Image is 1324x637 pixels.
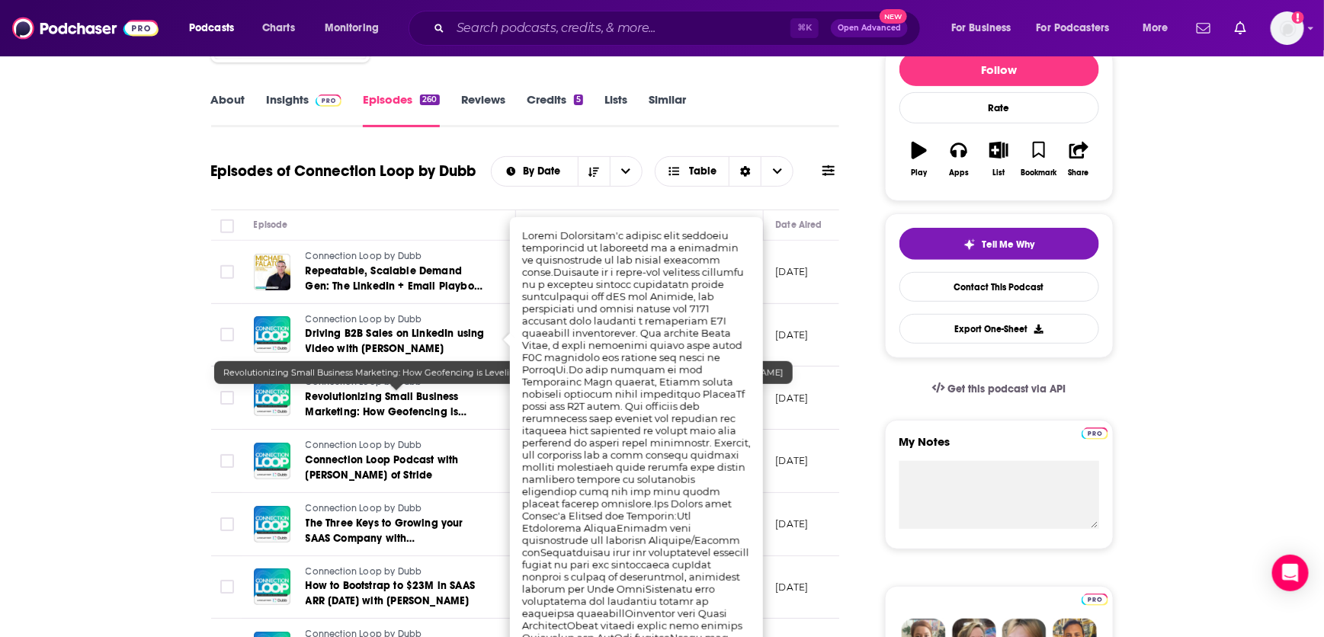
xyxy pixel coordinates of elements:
span: Connection Loop by Dubb [306,440,422,450]
a: Credits5 [527,92,583,127]
div: Share [1069,168,1089,178]
span: Revolutionizing Small Business Marketing: How Geofencing is Leveling the Playing Field with [PERS... [223,367,784,378]
span: Connection Loop by Dubb [306,251,422,261]
span: Repeatable, Scalable Demand Gen: The LinkedIn + Email Playbook with [PERSON_NAME] [306,264,486,308]
svg: Add a profile image [1292,11,1304,24]
a: Contact This Podcast [899,272,1099,302]
span: Toggle select row [220,580,234,594]
span: For Podcasters [1037,18,1110,39]
img: tell me why sparkle [963,238,976,251]
a: Reviews [461,92,505,127]
button: Bookmark [1019,132,1059,187]
a: Pro website [1082,591,1108,606]
button: open menu [314,16,399,40]
button: open menu [492,166,578,177]
a: Connection Loop by Dubb [306,313,489,327]
span: Driving B2B Sales on LinkedIn using Video with [PERSON_NAME] [306,327,485,355]
button: open menu [1132,16,1188,40]
p: [DATE] [776,517,809,530]
div: 260 [420,94,439,105]
div: 5 [574,94,583,105]
p: [DATE] [776,265,809,278]
a: Episodes260 [363,92,439,127]
a: Charts [252,16,304,40]
span: Toggle select row [220,454,234,468]
a: Connection Loop by Dubb [306,565,489,579]
a: Pro website [1082,425,1108,440]
a: Similar [649,92,686,127]
span: ⌘ K [790,18,819,38]
img: User Profile [1271,11,1304,45]
p: [DATE] [776,454,809,467]
span: Charts [262,18,295,39]
span: How to Bootstrap to $23M in SAAS ARR [DATE] with [PERSON_NAME] [306,579,475,607]
img: Podchaser Pro [316,94,342,107]
a: Connection Loop by Dubb [306,250,489,264]
button: Choose View [655,156,794,187]
a: Connection Loop Podcast with [PERSON_NAME] of Stride [306,453,489,483]
input: Search podcasts, credits, & more... [450,16,790,40]
div: Date Aired [776,216,822,234]
img: Podchaser Pro [1082,427,1108,440]
span: Podcasts [189,18,234,39]
a: Connection Loop by Dubb [306,439,489,453]
span: Toggle select row [220,391,234,405]
span: Logged in as mdaniels [1271,11,1304,45]
button: Play [899,132,939,187]
span: New [880,9,907,24]
span: Connection Loop by Dubb [306,314,422,325]
div: Rate [899,92,1099,123]
a: How to Bootstrap to $23M in SAAS ARR [DATE] with [PERSON_NAME] [306,578,489,609]
div: Bookmark [1021,168,1056,178]
button: Sort Direction [578,157,610,186]
div: Open Intercom Messenger [1272,555,1309,591]
a: InsightsPodchaser Pro [267,92,342,127]
label: My Notes [899,434,1099,461]
a: Connection Loop by Dubb [306,502,489,516]
a: The Three Keys to Growing your SAAS Company with [PERSON_NAME] [306,516,489,546]
button: Follow [899,53,1099,86]
span: Monitoring [325,18,379,39]
button: Share [1059,132,1098,187]
img: Podchaser - Follow, Share and Rate Podcasts [12,14,159,43]
span: For Business [951,18,1011,39]
button: tell me why sparkleTell Me Why [899,228,1099,260]
a: Show notifications dropdown [1191,15,1217,41]
div: Description [528,216,577,234]
div: List [993,168,1005,178]
div: Episode [254,216,288,234]
h2: Choose List sort [491,156,643,187]
button: Open AdvancedNew [831,19,908,37]
button: List [979,132,1018,187]
a: About [211,92,245,127]
span: Connection Loop Podcast with [PERSON_NAME] of Stride [306,453,459,482]
div: Apps [949,168,969,178]
span: Toggle select row [220,517,234,531]
p: [DATE] [776,392,809,405]
span: Connection Loop by Dubb [306,566,422,577]
button: Export One-Sheet [899,314,1099,344]
div: Play [911,168,927,178]
button: open menu [178,16,254,40]
a: Revolutionizing Small Business Marketing: How Geofencing is Leveling the Playing Field with [PERS... [306,389,489,420]
span: Connection Loop by Dubb [306,503,422,514]
span: Get this podcast via API [947,383,1066,395]
button: open menu [610,157,642,186]
span: Tell Me Why [982,238,1034,251]
span: By Date [523,166,566,177]
p: [DATE] [776,581,809,594]
span: Toggle select row [220,265,234,279]
button: Show profile menu [1271,11,1304,45]
div: Sort Direction [729,157,761,186]
img: Podchaser Pro [1082,594,1108,606]
span: More [1143,18,1169,39]
div: Search podcasts, credits, & more... [423,11,935,46]
a: Get this podcast via API [920,370,1079,408]
button: open menu [1027,16,1132,40]
span: Revolutionizing Small Business Marketing: How Geofencing is Leveling the Playing Field with [PERS... [306,390,467,464]
button: open menu [941,16,1031,40]
span: Table [689,166,716,177]
button: Apps [939,132,979,187]
h1: Episodes of Connection Loop by Dubb [211,162,476,181]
